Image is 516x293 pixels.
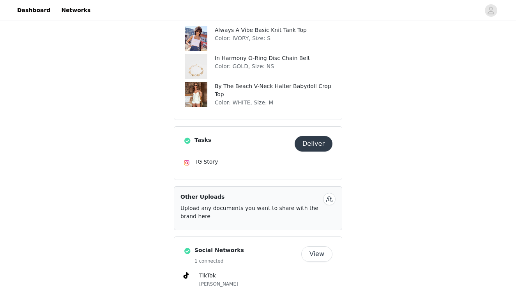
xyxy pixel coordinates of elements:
h4: Other Uploads [180,193,320,201]
h4: TikTok [199,272,332,280]
p: Color: WHITE, Size: M [215,99,332,107]
img: Instagram Icon [184,160,190,166]
p: By The Beach V-Neck Halter Babydoll Crop Top [215,82,332,99]
h4: Social Networks [194,246,298,254]
a: Networks [57,2,95,19]
p: Color: IVORY, Size: S [215,34,332,42]
span: IG Story [196,159,218,165]
a: Deliver [295,141,332,147]
span: 1 connected [194,258,223,264]
h5: [PERSON_NAME] [199,281,332,288]
p: In Harmony O-Ring Disc Chain Belt [215,54,332,62]
p: Color: GOLD, Size: NS [215,62,332,71]
div: Tasks [174,126,342,180]
span: Upload any documents you want to share with the brand here [180,205,318,219]
h4: Tasks [194,136,292,144]
div: avatar [487,4,495,17]
a: Dashboard [12,2,55,19]
button: Deliver [295,136,332,152]
a: View [301,251,332,257]
button: View [301,246,332,262]
p: Always A Vibe Basic Knit Tank Top [215,26,332,34]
